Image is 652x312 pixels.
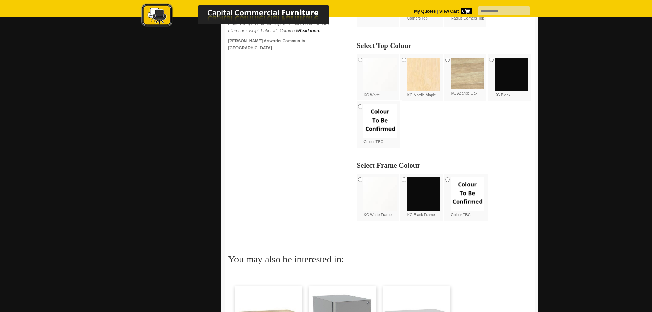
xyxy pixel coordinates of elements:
label: KG Nordic Maple [407,58,441,98]
label: Colour TBC [451,177,484,217]
strong: View Cart [439,9,472,14]
img: Capital Commercial Furniture Logo [123,3,362,28]
a: My Quotes [414,9,436,14]
label: Colour TBC [363,104,397,145]
a: View Cart0 [438,9,471,14]
label: KG Black [495,58,528,98]
img: KG Atlantic Oak [451,58,484,89]
img: KG Black [495,58,528,91]
img: KG White [363,58,397,91]
a: Capital Commercial Furniture Logo [123,3,362,30]
img: Colour TBC [451,177,484,211]
h2: Select Top Colour [357,42,531,49]
label: KG White Frame [363,177,397,217]
h2: You may also be interested in: [228,254,532,269]
p: [PERSON_NAME] Artworks Community - [GEOGRAPHIC_DATA] [228,38,338,51]
label: KG White [363,58,397,98]
img: KG Black Frame [407,177,441,211]
img: KG White Frame [363,177,397,211]
span: 0 [461,8,472,14]
img: Colour TBC [363,104,397,138]
label: KG Atlantic Oak [451,58,484,96]
img: KG Nordic Maple [407,58,441,91]
h2: Select Frame Colour [357,162,531,169]
label: KG Black Frame [407,177,441,217]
